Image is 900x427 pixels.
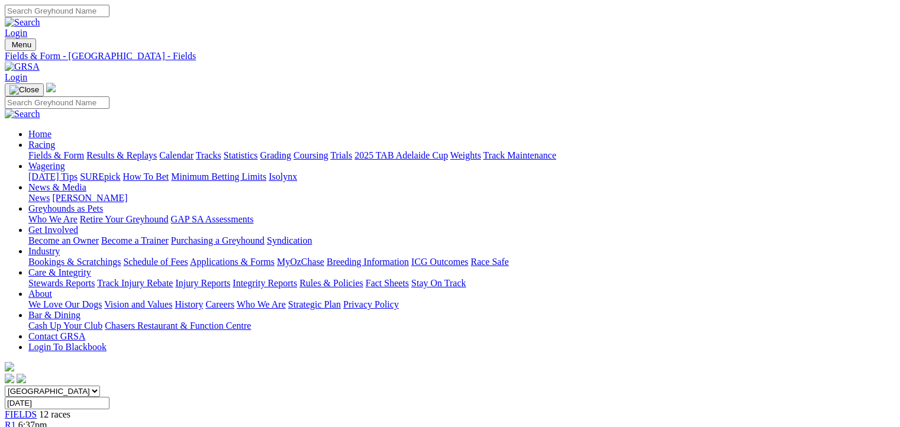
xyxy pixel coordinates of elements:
a: Get Involved [28,225,78,235]
a: Syndication [267,235,312,245]
a: Schedule of Fees [123,257,188,267]
a: FIELDS [5,409,37,419]
a: Vision and Values [104,299,172,309]
img: logo-grsa-white.png [5,362,14,371]
span: Menu [12,40,31,49]
img: GRSA [5,62,40,72]
div: Get Involved [28,235,895,246]
input: Search [5,5,109,17]
div: Industry [28,257,895,267]
img: twitter.svg [17,374,26,383]
a: Results & Replays [86,150,157,160]
img: logo-grsa-white.png [46,83,56,92]
img: Search [5,17,40,28]
input: Search [5,96,109,109]
a: History [175,299,203,309]
a: Isolynx [269,172,297,182]
a: Care & Integrity [28,267,91,277]
a: Fields & Form [28,150,84,160]
div: News & Media [28,193,895,203]
a: Home [28,129,51,139]
div: Greyhounds as Pets [28,214,895,225]
a: Careers [205,299,234,309]
img: facebook.svg [5,374,14,383]
a: Racing [28,140,55,150]
a: How To Bet [123,172,169,182]
a: ICG Outcomes [411,257,468,267]
span: 12 races [39,409,70,419]
a: 2025 TAB Adelaide Cup [354,150,448,160]
a: Calendar [159,150,193,160]
a: Become an Owner [28,235,99,245]
a: About [28,289,52,299]
a: Coursing [293,150,328,160]
a: Tracks [196,150,221,160]
a: Track Injury Rebate [97,278,173,288]
a: Login [5,28,27,38]
div: Wagering [28,172,895,182]
a: Integrity Reports [233,278,297,288]
a: [DATE] Tips [28,172,78,182]
button: Toggle navigation [5,83,44,96]
button: Toggle navigation [5,38,36,51]
a: Stewards Reports [28,278,95,288]
a: Who We Are [28,214,78,224]
a: Chasers Restaurant & Function Centre [105,321,251,331]
a: We Love Our Dogs [28,299,102,309]
a: Rules & Policies [299,278,363,288]
a: Contact GRSA [28,331,85,341]
div: Bar & Dining [28,321,895,331]
a: Weights [450,150,481,160]
input: Select date [5,397,109,409]
a: News & Media [28,182,86,192]
a: Purchasing a Greyhound [171,235,264,245]
a: Greyhounds as Pets [28,203,103,213]
a: Industry [28,246,60,256]
a: Fields & Form - [GEOGRAPHIC_DATA] - Fields [5,51,895,62]
a: Track Maintenance [483,150,556,160]
a: Who We Are [237,299,286,309]
a: Race Safe [470,257,508,267]
a: Privacy Policy [343,299,399,309]
a: Bookings & Scratchings [28,257,121,267]
a: Injury Reports [175,278,230,288]
a: News [28,193,50,203]
a: Statistics [224,150,258,160]
a: Fact Sheets [366,278,409,288]
div: About [28,299,895,310]
img: Close [9,85,39,95]
a: Retire Your Greyhound [80,214,169,224]
div: Racing [28,150,895,161]
a: Become a Trainer [101,235,169,245]
a: Stay On Track [411,278,466,288]
img: Search [5,109,40,119]
a: Login To Blackbook [28,342,107,352]
a: Trials [330,150,352,160]
a: Applications & Forms [190,257,275,267]
a: Breeding Information [327,257,409,267]
a: Minimum Betting Limits [171,172,266,182]
a: Strategic Plan [288,299,341,309]
a: Bar & Dining [28,310,80,320]
a: [PERSON_NAME] [52,193,127,203]
a: Grading [260,150,291,160]
a: MyOzChase [277,257,324,267]
a: SUREpick [80,172,120,182]
div: Care & Integrity [28,278,895,289]
a: Cash Up Your Club [28,321,102,331]
a: Wagering [28,161,65,171]
a: Login [5,72,27,82]
a: GAP SA Assessments [171,214,254,224]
